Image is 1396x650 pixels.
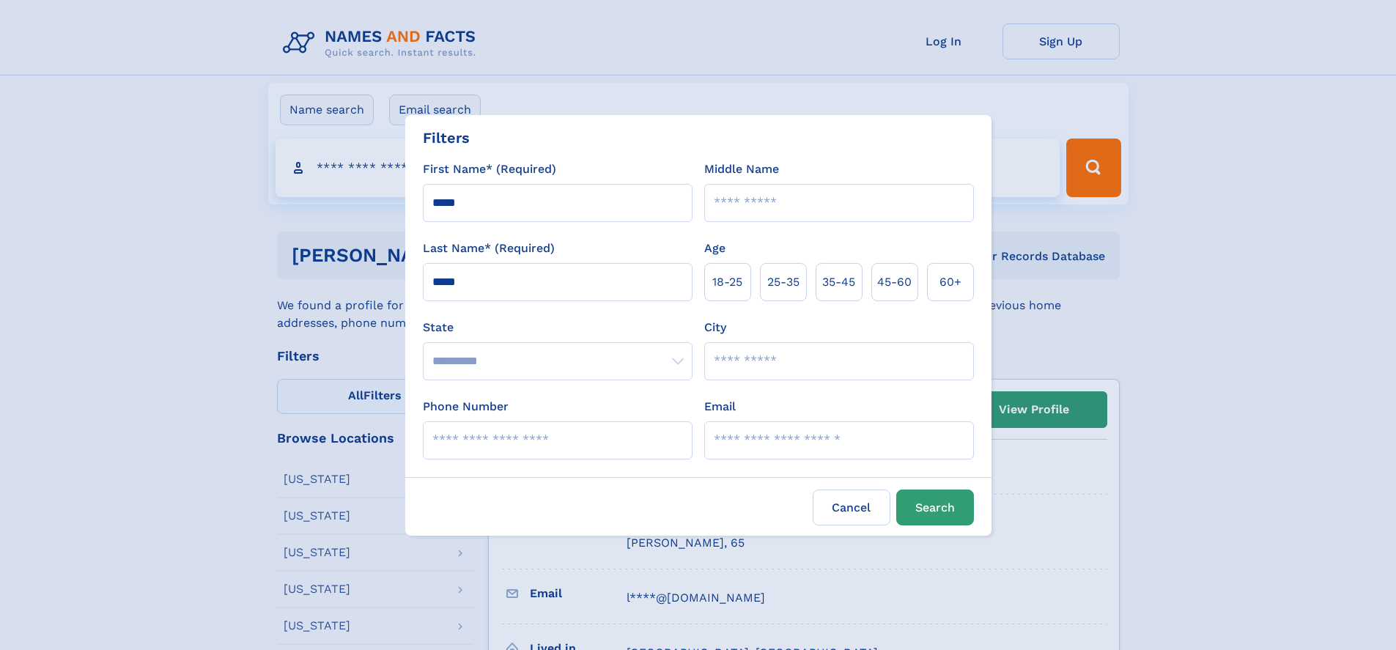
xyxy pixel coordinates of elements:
[813,490,890,525] label: Cancel
[704,319,726,336] label: City
[704,398,736,416] label: Email
[423,398,509,416] label: Phone Number
[896,490,974,525] button: Search
[423,127,470,149] div: Filters
[712,273,742,291] span: 18‑25
[423,160,556,178] label: First Name* (Required)
[423,240,555,257] label: Last Name* (Required)
[939,273,961,291] span: 60+
[767,273,799,291] span: 25‑35
[704,160,779,178] label: Middle Name
[822,273,855,291] span: 35‑45
[704,240,725,257] label: Age
[423,319,693,336] label: State
[877,273,912,291] span: 45‑60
